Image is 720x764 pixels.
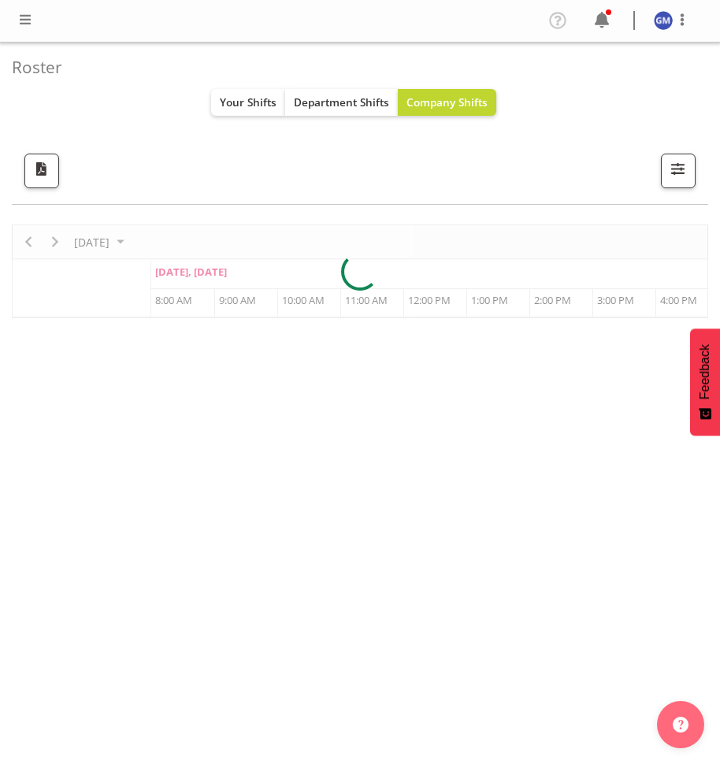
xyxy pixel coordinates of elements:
[398,89,496,116] button: Company Shifts
[690,328,720,436] button: Feedback - Show survey
[12,58,696,76] h4: Roster
[406,95,488,109] span: Company Shifts
[673,717,688,732] img: help-xxl-2.png
[220,95,276,109] span: Your Shifts
[654,11,673,30] img: gabriel-mckay-smith11662.jpg
[285,89,398,116] button: Department Shifts
[661,154,696,188] button: Filter Shifts
[698,344,712,399] span: Feedback
[211,89,285,116] button: Your Shifts
[294,95,389,109] span: Department Shifts
[24,154,59,188] button: Download a PDF of the roster for the current day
